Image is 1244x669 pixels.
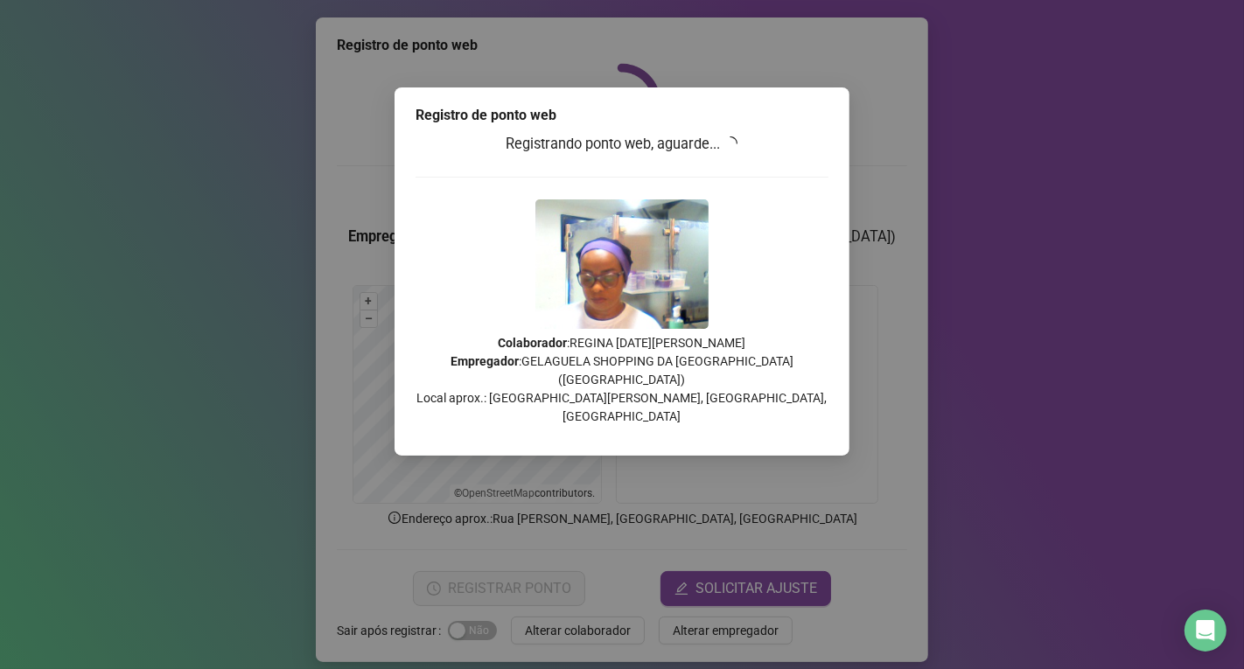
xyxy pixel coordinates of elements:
[723,136,737,150] span: loading
[416,105,828,126] div: Registro de ponto web
[416,133,828,156] h3: Registrando ponto web, aguarde...
[416,334,828,426] p: : REGINA [DATE][PERSON_NAME] : GELAGUELA SHOPPING DA [GEOGRAPHIC_DATA] ([GEOGRAPHIC_DATA]) Local ...
[499,336,568,350] strong: Colaborador
[451,354,519,368] strong: Empregador
[1185,610,1227,652] div: Open Intercom Messenger
[535,199,709,329] img: 9k=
